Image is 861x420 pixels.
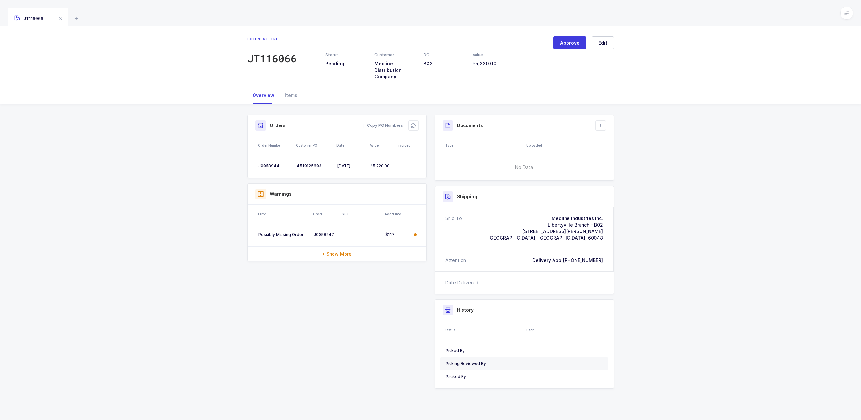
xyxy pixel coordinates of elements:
h3: Shipping [457,193,477,200]
div: Uploaded [526,143,607,148]
h3: Pending [325,60,367,67]
div: Order Number [258,143,292,148]
div: Picking Reviewed By [446,361,522,366]
button: Copy PO Numbers [359,122,403,129]
div: Libertyville Branch - B02 [488,222,603,228]
button: Approve [553,36,586,49]
div: Delivery App [PHONE_NUMBER] [532,257,603,264]
div: Value [473,52,514,58]
h3: B02 [424,60,465,67]
h3: Documents [457,122,483,129]
div: Date Delivered [445,280,481,286]
h3: Medline Distribution Company [374,60,416,80]
div: Status [325,52,367,58]
div: Items [280,86,303,104]
div: J0058247 [314,232,337,237]
h3: Orders [270,122,286,129]
span: 5,220.00 [473,60,497,67]
div: DC [424,52,465,58]
span: 5,220.00 [371,164,390,169]
div: Order [313,211,338,217]
div: Status [445,327,522,333]
div: Addtl Info [385,211,410,217]
div: User [526,327,607,333]
span: Edit [598,40,607,46]
div: SKU [342,211,381,217]
div: Invoiced [397,143,419,148]
div: [STREET_ADDRESS][PERSON_NAME] [488,228,603,235]
span: No Data [482,158,566,177]
div: Ship To [445,215,462,241]
div: 4519125603 [297,164,332,169]
div: Picked By [446,348,522,353]
div: Overview [247,86,280,104]
div: $117 [385,232,409,237]
div: Packed By [446,374,522,379]
span: Approve [560,40,580,46]
div: Date [336,143,366,148]
span: [GEOGRAPHIC_DATA], [GEOGRAPHIC_DATA], 60048 [488,235,603,241]
button: Edit [592,36,614,49]
h3: Warnings [270,191,292,197]
div: Shipment info [247,36,297,42]
span: JT116066 [14,16,43,21]
div: Medline Industries Inc. [488,215,603,222]
div: J0058944 [258,164,292,169]
div: Value [370,143,393,148]
div: Customer [374,52,416,58]
div: Error [258,211,309,217]
div: Attention [445,257,466,264]
div: Possibly Missing Order [258,232,308,237]
span: + Show More [322,251,352,257]
h3: History [457,307,474,313]
div: [DATE] [337,164,365,169]
div: Customer PO [296,143,333,148]
div: Type [445,143,522,148]
div: + Show More [248,247,426,261]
